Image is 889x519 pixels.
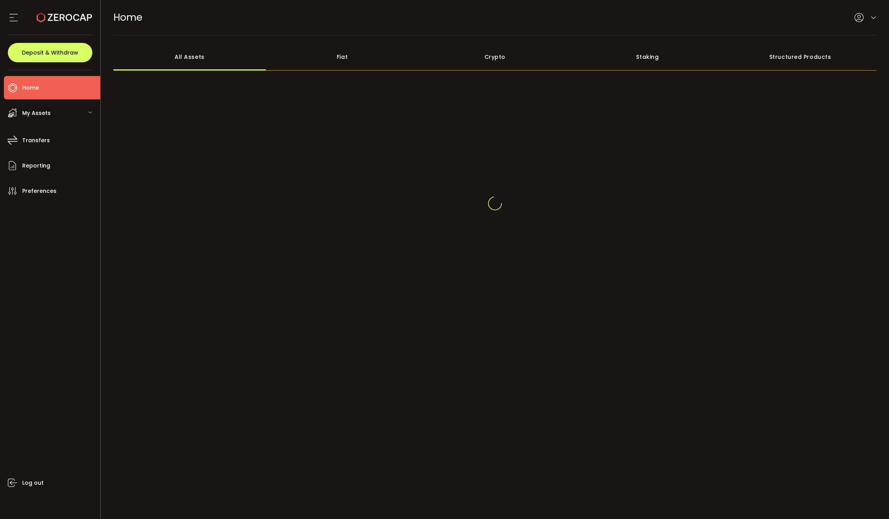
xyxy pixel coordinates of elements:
[22,160,50,171] span: Reporting
[22,82,39,94] span: Home
[113,11,142,24] span: Home
[571,43,724,71] div: Staking
[22,135,50,146] span: Transfers
[724,43,877,71] div: Structured Products
[22,108,51,119] span: My Assets
[22,185,57,197] span: Preferences
[22,50,78,55] span: Deposit & Withdraw
[113,43,266,71] div: All Assets
[266,43,419,71] div: Fiat
[419,43,571,71] div: Crypto
[22,477,44,489] span: Log out
[8,43,92,62] button: Deposit & Withdraw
